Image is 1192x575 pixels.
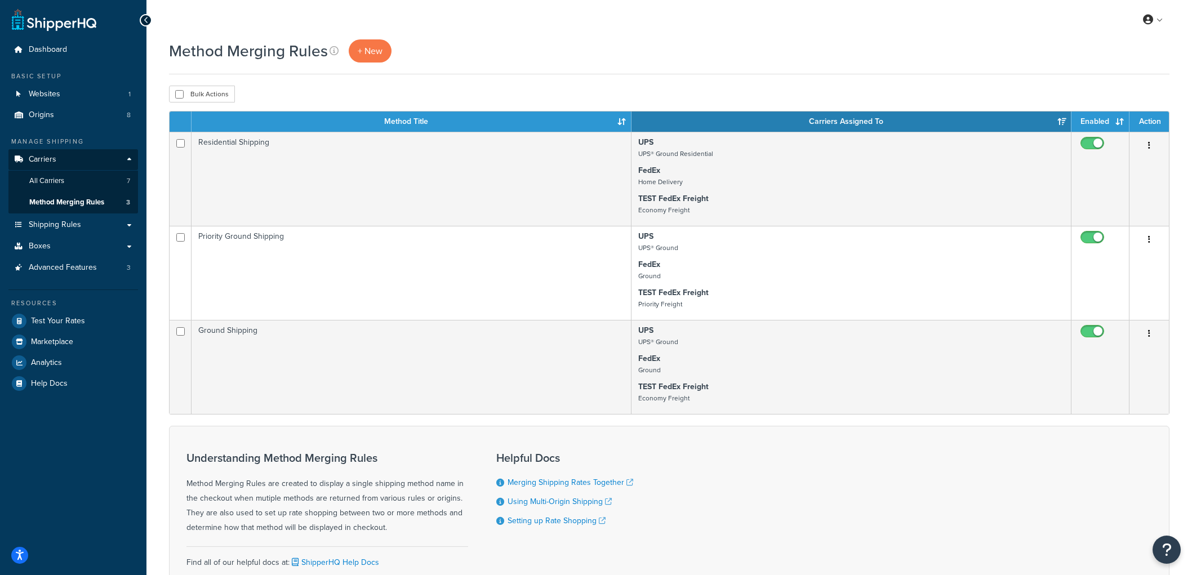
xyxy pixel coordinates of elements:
[192,112,631,132] th: Method Title: activate to sort column ascending
[496,452,633,464] h3: Helpful Docs
[8,257,138,278] li: Advanced Features
[8,39,138,60] a: Dashboard
[638,193,709,204] strong: TEST FedEx Freight
[508,496,612,507] a: Using Multi-Origin Shipping
[638,287,709,298] strong: TEST FedEx Freight
[1129,112,1169,132] th: Action
[8,84,138,105] li: Websites
[127,110,131,120] span: 8
[638,136,653,148] strong: UPS
[638,243,678,253] small: UPS® Ground
[31,317,85,326] span: Test Your Rates
[8,137,138,146] div: Manage Shipping
[8,72,138,81] div: Basic Setup
[8,105,138,126] a: Origins 8
[8,236,138,257] a: Boxes
[29,263,97,273] span: Advanced Features
[1071,112,1129,132] th: Enabled: activate to sort column ascending
[8,373,138,394] a: Help Docs
[29,198,104,207] span: Method Merging Rules
[638,205,690,215] small: Economy Freight
[638,164,660,176] strong: FedEx
[126,198,130,207] span: 3
[127,176,130,186] span: 7
[29,220,81,230] span: Shipping Rules
[638,337,678,347] small: UPS® Ground
[192,226,631,320] td: Priority Ground Shipping
[638,258,660,270] strong: FedEx
[8,84,138,105] a: Websites 1
[631,112,1071,132] th: Carriers Assigned To: activate to sort column ascending
[8,298,138,308] div: Resources
[1153,536,1181,564] button: Open Resource Center
[29,176,64,186] span: All Carriers
[8,149,138,213] li: Carriers
[638,393,690,403] small: Economy Freight
[31,337,73,347] span: Marketplace
[638,149,713,159] small: UPS® Ground Residential
[192,320,631,414] td: Ground Shipping
[186,546,468,570] div: Find all of our helpful docs at:
[290,556,379,568] a: ShipperHQ Help Docs
[508,476,633,488] a: Merging Shipping Rates Together
[8,171,138,191] a: All Carriers 7
[638,299,682,309] small: Priority Freight
[638,353,660,364] strong: FedEx
[8,105,138,126] li: Origins
[349,39,392,63] a: + New
[638,230,653,242] strong: UPS
[169,40,328,62] h1: Method Merging Rules
[31,358,62,368] span: Analytics
[638,271,661,281] small: Ground
[31,379,68,389] span: Help Docs
[638,324,653,336] strong: UPS
[638,177,683,187] small: Home Delivery
[8,149,138,170] a: Carriers
[29,155,56,164] span: Carriers
[358,44,382,57] span: + New
[8,332,138,352] a: Marketplace
[29,45,67,55] span: Dashboard
[192,132,631,226] td: Residential Shipping
[186,452,468,535] div: Method Merging Rules are created to display a single shipping method name in the checkout when mu...
[638,365,661,375] small: Ground
[638,381,709,393] strong: TEST FedEx Freight
[8,257,138,278] a: Advanced Features 3
[12,8,96,31] a: ShipperHQ Home
[128,90,131,99] span: 1
[8,311,138,331] a: Test Your Rates
[29,242,51,251] span: Boxes
[8,171,138,191] li: All Carriers
[29,90,60,99] span: Websites
[8,353,138,373] a: Analytics
[127,263,131,273] span: 3
[8,192,138,213] li: Method Merging Rules
[186,452,468,464] h3: Understanding Method Merging Rules
[29,110,54,120] span: Origins
[8,192,138,213] a: Method Merging Rules 3
[169,86,235,102] button: Bulk Actions
[8,215,138,235] a: Shipping Rules
[508,515,606,527] a: Setting up Rate Shopping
